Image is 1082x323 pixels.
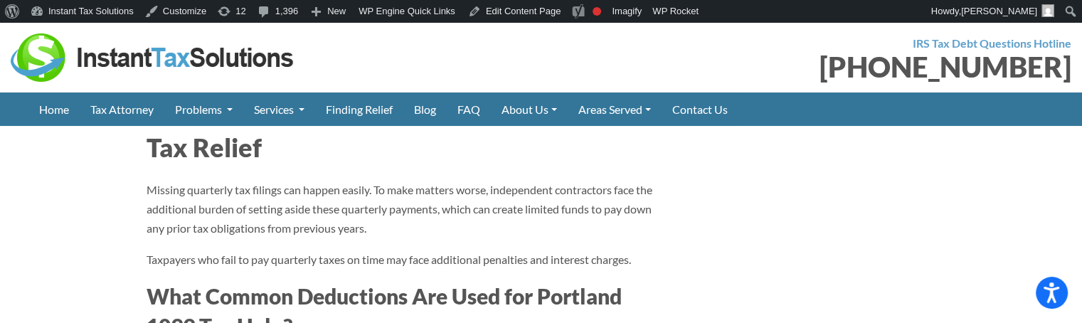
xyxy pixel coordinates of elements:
a: Services [243,92,315,126]
a: Areas Served [568,92,662,126]
a: Blog [403,92,447,126]
a: Finding Relief [315,92,403,126]
p: Missing quarterly tax filings can happen easily. To make matters worse, independent contractors f... [147,180,666,238]
a: Tax Attorney [80,92,164,126]
a: FAQ [447,92,491,126]
a: About Us [491,92,568,126]
img: Instant Tax Solutions Logo [11,33,295,82]
a: Instant Tax Solutions Logo [11,49,295,63]
a: Home [28,92,80,126]
div: [PHONE_NUMBER] [552,53,1072,81]
div: Focus keyphrase not set [593,7,601,16]
p: Taxpayers who fail to pay quarterly taxes on time may face additional penalties and interest char... [147,249,666,268]
a: Problems [164,92,243,126]
span: [PERSON_NAME] [961,6,1037,16]
a: Contact Us [662,92,738,126]
strong: IRS Tax Debt Questions Hotline [913,36,1071,50]
h2: Receiving Portland Independent Contractor Tax Relief [147,94,666,166]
